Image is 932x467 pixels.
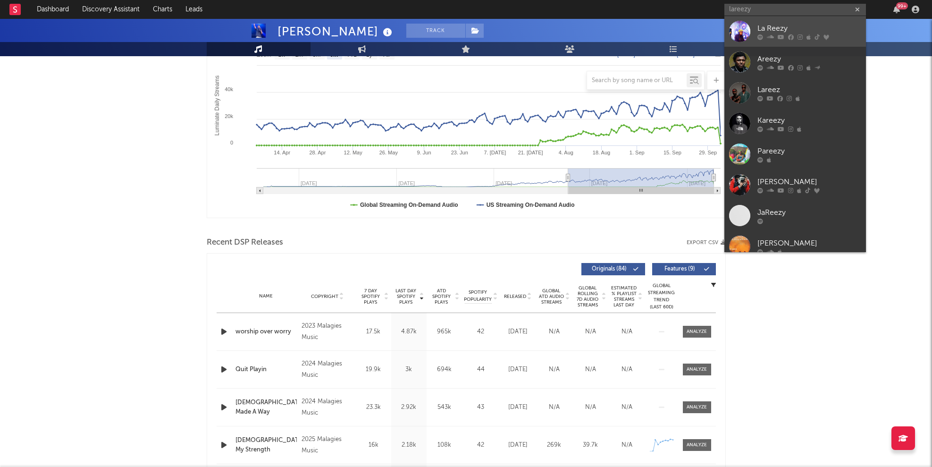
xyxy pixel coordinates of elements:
div: [PERSON_NAME] [757,176,861,187]
text: 1. Sep [629,150,644,155]
button: Track [406,24,465,38]
text: 26. May [379,150,398,155]
div: [DATE] [502,327,534,337]
div: N/A [575,403,606,412]
div: 2024 Malagies Music [302,396,353,419]
div: Name [235,293,297,300]
span: 7 Day Spotify Plays [358,288,383,305]
div: 3k [394,365,424,374]
div: Areezy [757,53,861,65]
input: Search for artists [724,4,866,16]
div: [DATE] [502,441,534,450]
div: [DATE] [502,403,534,412]
div: 16k [358,441,389,450]
div: N/A [611,327,643,337]
div: 108k [429,441,460,450]
a: Kareezy [724,108,866,139]
div: N/A [538,403,570,412]
text: Luminate Daily Streams [213,76,220,136]
div: N/A [538,365,570,374]
div: 694k [429,365,460,374]
div: N/A [611,403,643,412]
span: ATD Spotify Plays [429,288,454,305]
text: 18. Aug [592,150,610,155]
text: 23. Jun [451,150,468,155]
a: worship over worry [235,327,297,337]
div: 17.5k [358,327,389,337]
text: 4. Aug [558,150,573,155]
span: Global Rolling 7D Audio Streams [575,285,601,308]
div: N/A [538,327,570,337]
div: JaReezy [757,207,861,218]
a: [PERSON_NAME] [724,170,866,200]
text: 7. [DATE] [484,150,506,155]
div: N/A [575,365,606,374]
button: 99+ [893,6,900,13]
span: Originals ( 84 ) [588,266,631,272]
div: 543k [429,403,460,412]
div: N/A [611,441,643,450]
div: 2.18k [394,441,424,450]
span: Copyright [311,294,338,299]
div: 2024 Malagies Music [302,358,353,381]
div: [PERSON_NAME] [757,238,861,249]
div: 42 [464,441,497,450]
text: 20k [225,113,233,119]
div: 23.3k [358,403,389,412]
div: 4.87k [394,327,424,337]
div: 2023 Malagies Music [302,321,353,343]
a: La Reezy [724,16,866,47]
text: 15. Sep [663,150,681,155]
text: 9. Jun [417,150,431,155]
div: 269k [538,441,570,450]
a: [DEMOGRAPHIC_DATA] Made A Way [235,398,297,416]
text: 29. Sep [699,150,717,155]
a: Quit Playin [235,365,297,374]
span: Global ATD Audio Streams [538,288,564,305]
text: 28. Apr [309,150,326,155]
text: Global Streaming On-Demand Audio [360,202,458,208]
div: La Reezy [757,23,861,34]
span: Features ( 9 ) [658,266,702,272]
svg: Luminate Daily Consumption [207,29,725,218]
div: [PERSON_NAME] [277,24,395,39]
div: 965k [429,327,460,337]
span: Last Day Spotify Plays [394,288,419,305]
div: N/A [575,327,606,337]
a: [DEMOGRAPHIC_DATA]'s My Strength [235,436,297,454]
a: Areezy [724,47,866,77]
span: Estimated % Playlist Streams Last Day [611,285,637,308]
div: 42 [464,327,497,337]
input: Search by song name or URL [587,77,687,85]
span: Spotify Popularity [464,289,492,303]
div: Global Streaming Trend (Last 60D) [647,282,676,311]
a: Pareezy [724,139,866,170]
button: Features(9) [652,263,716,275]
div: 44 [464,365,497,374]
div: N/A [611,365,643,374]
a: Lareez [724,77,866,108]
text: 14. Apr [274,150,290,155]
text: 0 [230,140,233,145]
div: Lareez [757,84,861,95]
div: 99 + [896,2,908,9]
span: Released [504,294,526,299]
div: [DATE] [502,365,534,374]
div: 19.9k [358,365,389,374]
button: Originals(84) [581,263,645,275]
button: Export CSV [687,240,726,246]
text: 21. [DATE] [518,150,543,155]
div: Pareezy [757,145,861,157]
a: [PERSON_NAME] [724,231,866,262]
text: 12. May [344,150,362,155]
div: 39.7k [575,441,606,450]
text: US Streaming On-Demand Audio [486,202,574,208]
span: Recent DSP Releases [207,237,283,248]
div: 2.92k [394,403,424,412]
a: JaReezy [724,200,866,231]
div: 2025 Malagies Music [302,434,353,457]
